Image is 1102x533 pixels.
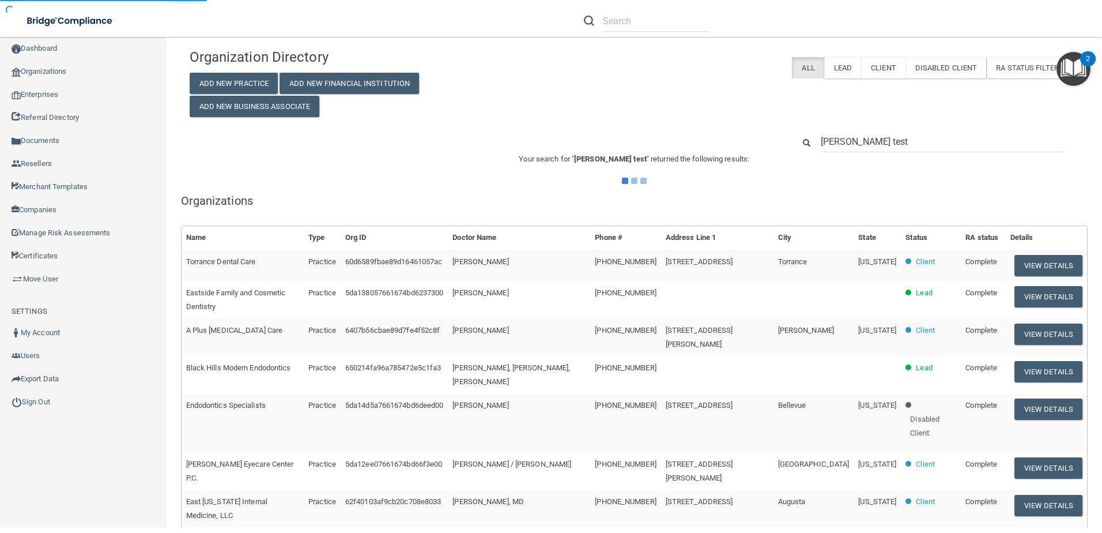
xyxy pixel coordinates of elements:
[12,374,21,384] img: icon-export.b9366987.png
[308,363,336,372] span: Practice
[965,363,997,372] span: Complete
[12,397,22,407] img: ic_power_dark.7ecde6b1.png
[304,226,341,250] th: Type
[778,257,807,266] span: Torrance
[595,497,656,506] span: [PHONE_NUMBER]
[186,257,256,266] span: Torrance Dental Care
[345,288,443,297] span: 5da138057661674bd6237300
[916,457,935,471] p: Client
[916,255,935,269] p: Client
[965,326,997,335] span: Complete
[186,326,283,335] span: A Plus [MEDICAL_DATA] Care
[280,73,419,94] button: Add New Financial Institution
[965,288,997,297] span: Complete
[308,401,336,410] span: Practice
[965,257,997,266] span: Complete
[916,495,935,509] p: Client
[452,460,571,468] span: [PERSON_NAME] / [PERSON_NAME]
[12,159,21,168] img: ic_reseller.de258add.png
[965,401,997,410] span: Complete
[1056,52,1090,86] button: Open Resource Center, 2 new notifications
[666,497,733,506] span: [STREET_ADDRESS]
[12,328,21,337] img: ic_user_dark.df1a06c3.png
[778,460,850,468] span: [GEOGRAPHIC_DATA]
[584,16,594,26] img: ic-search.3b580494.png
[603,10,708,32] input: Search
[824,57,861,78] label: Lead
[996,63,1070,72] span: RA Status Filter
[666,401,733,410] span: [STREET_ADDRESS]
[778,497,806,506] span: Augusta
[452,401,508,410] span: [PERSON_NAME]
[190,73,278,94] button: Add New Practice
[12,305,47,318] label: SETTINGS
[858,401,896,410] span: [US_STATE]
[12,351,21,361] img: icon-users.e205127d.png
[854,226,901,250] th: State
[595,460,656,468] span: [PHONE_NUMBER]
[308,497,336,506] span: Practice
[858,326,896,335] span: [US_STATE]
[12,273,23,285] img: briefcase.64adab9b.png
[17,9,123,33] img: bridge_compliance_login_screen.278c3ca4.svg
[345,363,441,372] span: 650214fa96a785472e5c1fa3
[182,226,304,250] th: Name
[345,401,443,410] span: 5da14d5a7661674bd6deed00
[345,257,442,266] span: 60d6589fbae89d16461057ac
[190,50,474,65] h4: Organization Directory
[345,460,442,468] span: 5da12ee07661674bd66f3e00
[965,460,997,468] span: Complete
[961,226,1005,250] th: RA status
[773,226,854,250] th: City
[452,257,508,266] span: [PERSON_NAME]
[186,497,267,520] span: East [US_STATE] Internal Medicine, LLC
[1014,399,1082,420] button: View Details
[861,57,905,78] label: Client
[308,460,336,468] span: Practice
[1014,255,1082,276] button: View Details
[666,257,733,266] span: [STREET_ADDRESS]
[1006,226,1087,250] th: Details
[965,497,997,506] span: Complete
[1086,59,1090,74] div: 2
[190,96,320,117] button: Add New Business Associate
[345,497,441,506] span: 62f40103af9cb20c708e8033
[12,137,21,146] img: icon-documents.8dae5593.png
[858,460,896,468] span: [US_STATE]
[452,326,508,335] span: [PERSON_NAME]
[595,401,656,410] span: [PHONE_NUMBER]
[1014,457,1082,479] button: View Details
[858,497,896,506] span: [US_STATE]
[186,401,266,410] span: Endodontics Specialists
[12,67,21,77] img: organization-icon.f8decf85.png
[666,326,733,348] span: [STREET_ADDRESS][PERSON_NAME]
[778,401,806,410] span: Bellevue
[905,57,987,78] label: Disabled Client
[452,288,508,297] span: [PERSON_NAME]
[1014,324,1082,345] button: View Details
[181,152,1088,166] p: Your search for " " returned the following results:
[622,178,647,184] img: ajax-loader.4d491dd7.gif
[595,288,656,297] span: [PHONE_NUMBER]
[595,257,656,266] span: [PHONE_NUMBER]
[792,57,824,78] label: All
[595,363,656,372] span: [PHONE_NUMBER]
[345,326,440,335] span: 6407b56cbae89d7fe4f52c8f
[916,324,935,337] p: Client
[1014,286,1082,307] button: View Details
[821,131,1065,152] input: Search
[858,257,896,266] span: [US_STATE]
[666,460,733,482] span: [STREET_ADDRESS][PERSON_NAME]
[916,286,932,300] p: Lead
[595,326,656,335] span: [PHONE_NUMBER]
[916,361,932,375] p: Lead
[452,363,570,386] span: [PERSON_NAME], [PERSON_NAME], [PERSON_NAME]
[181,194,1088,207] h5: Organizations
[1014,495,1082,516] button: View Details
[186,363,291,372] span: Black Hills Modern Endodontics
[1014,361,1082,382] button: View Details
[661,226,773,250] th: Address Line 1
[308,257,336,266] span: Practice
[778,326,834,335] span: [PERSON_NAME]
[448,226,590,250] th: Doctor Name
